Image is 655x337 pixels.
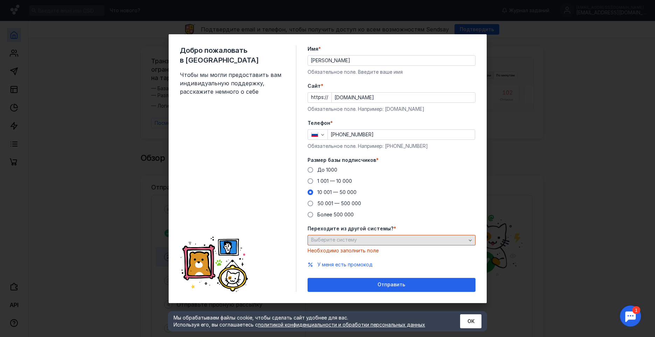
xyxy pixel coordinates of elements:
span: Размер базы подписчиков [308,157,376,164]
span: Более 500 000 [317,211,354,217]
span: Переходите из другой системы? [308,225,394,232]
span: Добро пожаловать в [GEOGRAPHIC_DATA] [180,45,285,65]
button: ОК [460,314,481,328]
div: Обязательное поле. Например: [PHONE_NUMBER] [308,143,476,150]
span: Cайт [308,83,321,89]
button: У меня есть промокод [317,261,373,268]
div: 1 [16,4,24,12]
span: Выберите систему [311,237,357,243]
span: Телефон [308,120,330,127]
div: Необходимо заполнить поле [308,247,476,254]
a: политикой конфиденциальности и обработки персональных данных [258,322,425,328]
span: 10 001 — 50 000 [317,189,357,195]
span: Чтобы мы могли предоставить вам индивидуальную поддержку, расскажите немного о себе [180,71,285,96]
button: Выберите систему [308,235,476,245]
span: 50 001 — 500 000 [317,200,361,206]
span: У меня есть промокод [317,261,373,267]
span: До 1000 [317,167,337,173]
div: Обязательное поле. Например: [DOMAIN_NAME] [308,106,476,113]
div: Мы обрабатываем файлы cookie, чтобы сделать сайт удобнее для вас. Используя его, вы соглашаетесь c [174,314,443,328]
span: 1 001 — 10 000 [317,178,352,184]
button: Отправить [308,278,476,292]
span: Отправить [378,282,405,288]
div: Обязательное поле. Введите ваше имя [308,69,476,76]
span: Имя [308,45,318,52]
